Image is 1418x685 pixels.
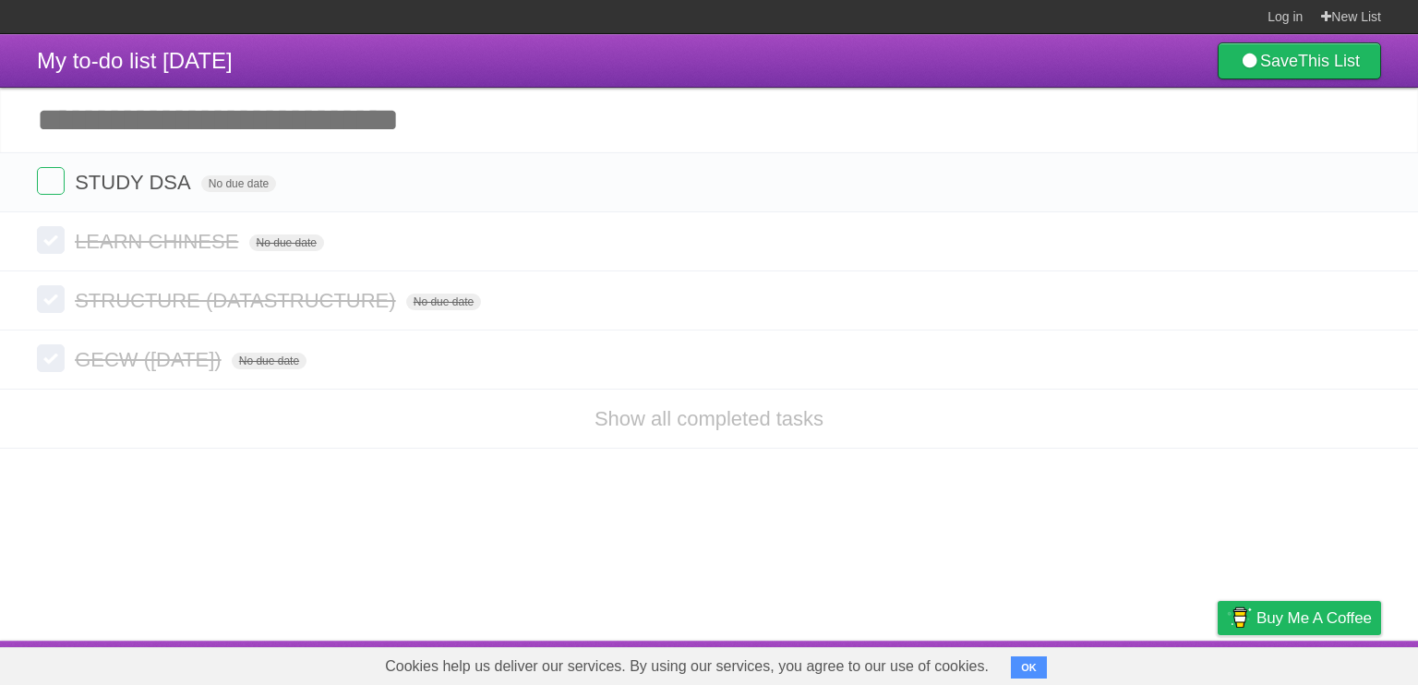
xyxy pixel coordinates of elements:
[37,48,233,73] span: My to-do list [DATE]
[972,645,1011,680] a: About
[249,234,324,251] span: No due date
[1298,52,1360,70] b: This List
[232,353,306,369] span: No due date
[1194,645,1242,680] a: Privacy
[1131,645,1172,680] a: Terms
[75,289,401,312] span: STRUCTURE (DATASTRUCTURE)
[201,175,276,192] span: No due date
[37,344,65,372] label: Done
[75,230,243,253] span: LEARN CHINESE
[1218,601,1381,635] a: Buy me a coffee
[367,648,1007,685] span: Cookies help us deliver our services. By using our services, you agree to our use of cookies.
[1227,602,1252,633] img: Buy me a coffee
[1265,645,1381,680] a: Suggest a feature
[37,285,65,313] label: Done
[406,294,481,310] span: No due date
[1011,656,1047,679] button: OK
[1033,645,1108,680] a: Developers
[75,348,225,371] span: GECW ([DATE])
[595,407,823,430] a: Show all completed tasks
[37,167,65,195] label: Done
[75,171,196,194] span: STUDY DSA
[1256,602,1372,634] span: Buy me a coffee
[1218,42,1381,79] a: SaveThis List
[37,226,65,254] label: Done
